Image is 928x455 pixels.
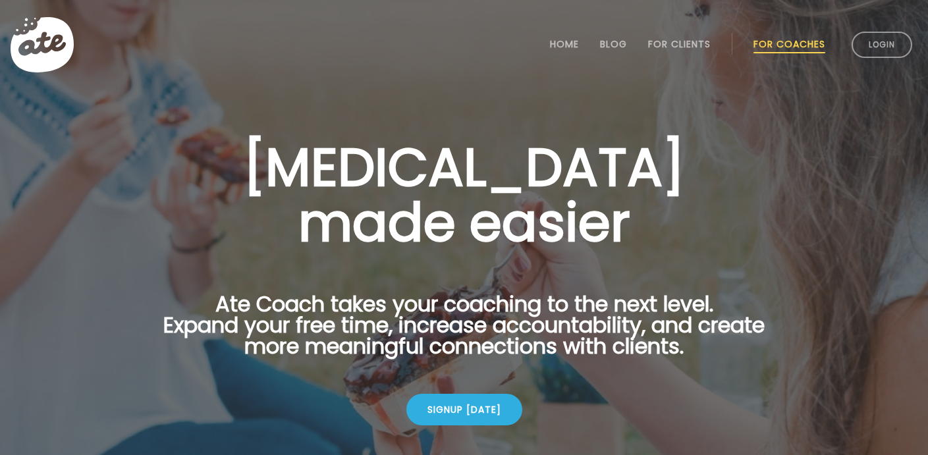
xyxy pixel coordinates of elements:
[648,39,711,49] a: For Clients
[600,39,627,49] a: Blog
[753,39,825,49] a: For Coaches
[852,32,912,58] a: Login
[143,294,786,373] p: Ate Coach takes your coaching to the next level. Expand your free time, increase accountability, ...
[406,394,522,425] div: Signup [DATE]
[143,140,786,250] h1: [MEDICAL_DATA] made easier
[550,39,579,49] a: Home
